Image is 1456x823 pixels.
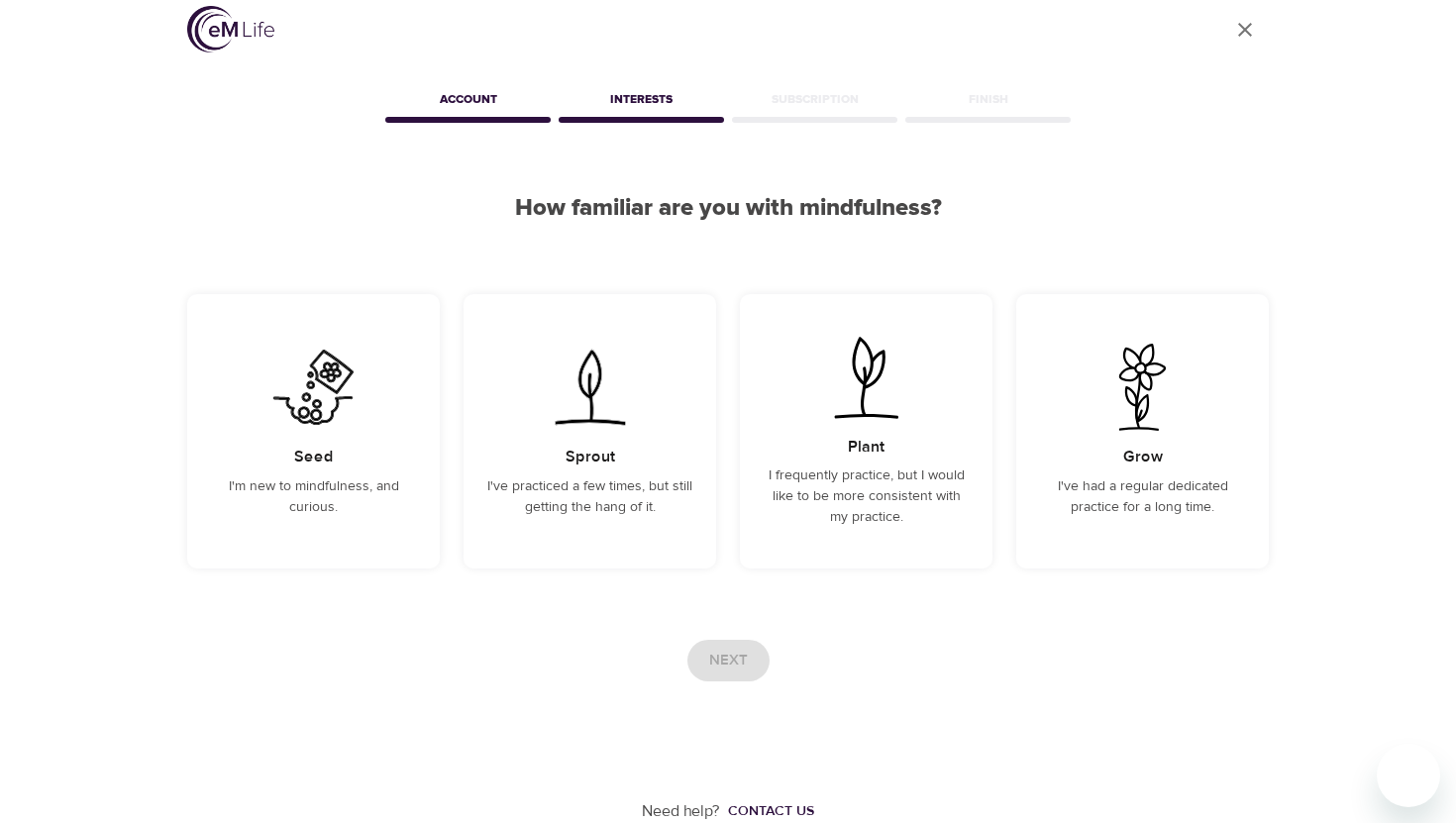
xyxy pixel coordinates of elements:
h5: Grow [1123,447,1163,467]
h5: Seed [294,447,334,467]
div: I frequently practice, but I would like to be more consistent with my practice.PlantI frequently ... [740,294,992,568]
div: Contact us [728,801,814,821]
a: Contact us [720,801,814,821]
a: close [1221,6,1269,53]
p: I've had a regular dedicated practice for a long time. [1040,476,1245,518]
h5: Sprout [566,447,615,467]
img: I've practiced a few times, but still getting the hang of it. [540,344,640,431]
p: I frequently practice, but I would like to be more consistent with my practice. [764,465,969,528]
p: Need help? [642,800,720,823]
img: I've had a regular dedicated practice for a long time. [1092,344,1193,431]
h2: How familiar are you with mindfulness? [187,194,1269,223]
img: I frequently practice, but I would like to be more consistent with my practice. [816,334,916,421]
div: I'm new to mindfulness, and curious.SeedI'm new to mindfulness, and curious. [187,294,440,568]
iframe: Button to launch messaging window [1377,744,1440,807]
img: I'm new to mindfulness, and curious. [263,344,364,431]
div: I've had a regular dedicated practice for a long time.GrowI've had a regular dedicated practice f... [1016,294,1269,568]
img: logo [187,6,274,52]
p: I've practiced a few times, but still getting the hang of it. [487,476,692,518]
p: I'm new to mindfulness, and curious. [211,476,416,518]
div: I've practiced a few times, but still getting the hang of it.SproutI've practiced a few times, bu... [464,294,716,568]
h5: Plant [848,437,884,458]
